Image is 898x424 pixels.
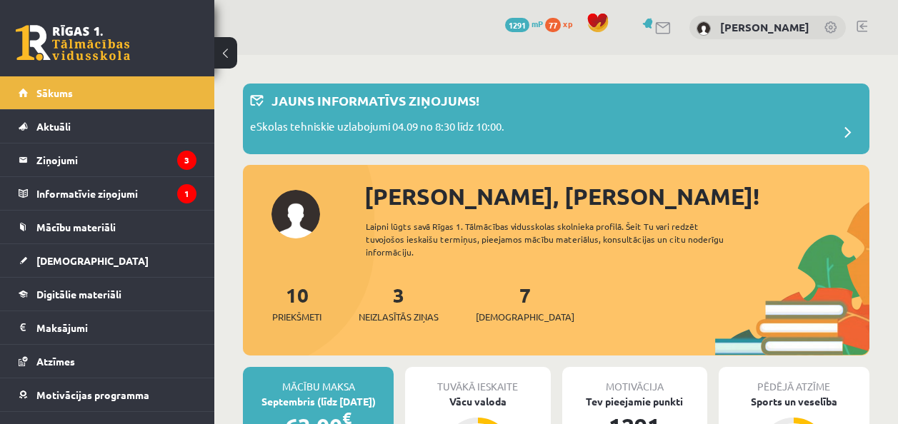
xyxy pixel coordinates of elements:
a: 77 xp [545,18,579,29]
div: Septembris (līdz [DATE]) [243,394,394,409]
span: Priekšmeti [272,310,321,324]
a: [DEMOGRAPHIC_DATA] [19,244,196,277]
i: 3 [177,151,196,170]
p: eSkolas tehniskie uzlabojumi 04.09 no 8:30 līdz 10:00. [250,118,504,138]
a: Sākums [19,76,196,109]
a: 7[DEMOGRAPHIC_DATA] [476,282,574,324]
a: Digitālie materiāli [19,278,196,311]
span: 77 [545,18,561,32]
a: Rīgas 1. Tālmācības vidusskola [16,25,130,61]
div: Mācību maksa [243,367,394,394]
div: [PERSON_NAME], [PERSON_NAME]! [364,179,869,213]
span: [DEMOGRAPHIC_DATA] [476,310,574,324]
a: Ziņojumi3 [19,143,196,176]
a: 10Priekšmeti [272,282,321,324]
span: Motivācijas programma [36,388,149,401]
a: [PERSON_NAME] [720,20,809,34]
div: Sports un veselība [719,394,869,409]
a: Atzīmes [19,345,196,378]
span: [DEMOGRAPHIC_DATA] [36,254,149,267]
a: Informatīvie ziņojumi1 [19,177,196,210]
a: Motivācijas programma [19,378,196,411]
legend: Ziņojumi [36,143,196,176]
div: Laipni lūgts savā Rīgas 1. Tālmācības vidusskolas skolnieka profilā. Šeit Tu vari redzēt tuvojošo... [366,220,742,258]
a: Maksājumi [19,311,196,344]
a: 3Neizlasītās ziņas [359,282,439,324]
span: 1291 [505,18,529,32]
span: Neizlasītās ziņas [359,310,439,324]
div: Vācu valoda [405,394,550,409]
a: Jauns informatīvs ziņojums! eSkolas tehniskie uzlabojumi 04.09 no 8:30 līdz 10:00. [250,91,862,147]
i: 1 [177,184,196,203]
div: Motivācija [562,367,707,394]
legend: Informatīvie ziņojumi [36,177,196,210]
a: 1291 mP [505,18,543,29]
span: Aktuāli [36,120,71,133]
span: xp [563,18,572,29]
div: Pēdējā atzīme [719,367,869,394]
span: Digitālie materiāli [36,288,121,301]
div: Tev pieejamie punkti [562,394,707,409]
a: Mācību materiāli [19,211,196,243]
span: Mācību materiāli [36,221,116,233]
p: Jauns informatīvs ziņojums! [271,91,479,110]
a: Aktuāli [19,110,196,143]
span: mP [532,18,543,29]
legend: Maksājumi [36,311,196,344]
span: Sākums [36,86,73,99]
div: Tuvākā ieskaite [405,367,550,394]
img: Linda Švagre [697,21,711,36]
span: Atzīmes [36,355,75,368]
